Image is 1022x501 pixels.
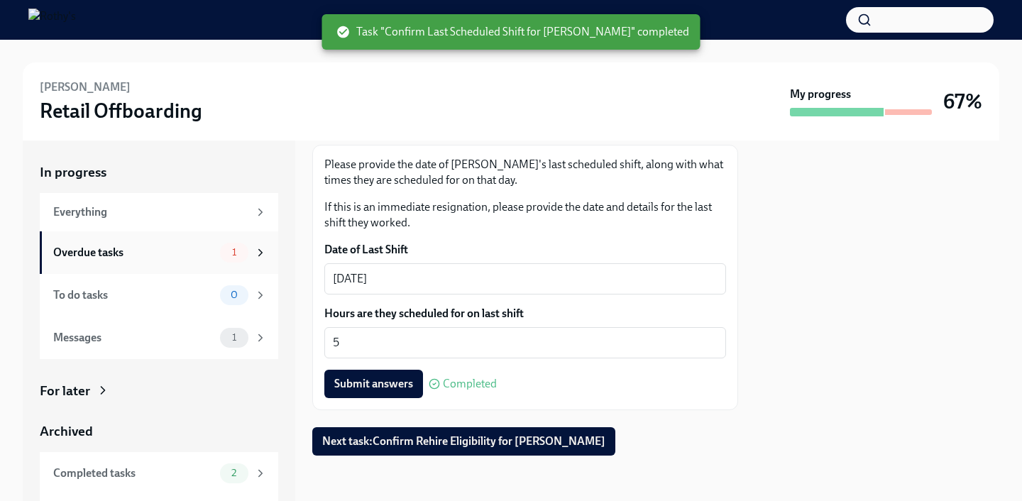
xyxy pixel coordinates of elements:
div: Messages [53,330,214,346]
div: Overdue tasks [53,245,214,260]
span: Task "Confirm Last Scheduled Shift for [PERSON_NAME]" completed [336,24,689,40]
a: To do tasks0 [40,274,278,316]
span: Next task : Confirm Rehire Eligibility for [PERSON_NAME] [322,434,605,448]
label: Hours are they scheduled for on last shift [324,306,726,321]
div: Completed tasks [53,466,214,481]
div: To do tasks [53,287,214,303]
button: Next task:Confirm Rehire Eligibility for [PERSON_NAME] [312,427,615,456]
p: Please provide the date of [PERSON_NAME]'s last scheduled shift, along with what times they are s... [324,157,726,188]
h3: Retail Offboarding [40,98,202,123]
span: 0 [222,290,246,300]
span: 1 [224,247,245,258]
span: Submit answers [334,377,413,391]
a: Archived [40,422,278,441]
h6: [PERSON_NAME] [40,79,131,95]
strong: My progress [790,87,851,102]
button: Submit answers [324,370,423,398]
textarea: [DATE] [333,270,718,287]
a: In progress [40,163,278,182]
span: 2 [223,468,245,478]
span: 1 [224,332,245,343]
span: Completed [443,378,497,390]
img: Rothy's [28,9,76,31]
textarea: 5 [333,334,718,351]
div: Everything [53,204,248,220]
a: Overdue tasks1 [40,231,278,274]
a: Everything [40,193,278,231]
label: Date of Last Shift [324,242,726,258]
p: If this is an immediate resignation, please provide the date and details for the last shift they ... [324,199,726,231]
h3: 67% [943,89,982,114]
a: Completed tasks2 [40,452,278,495]
a: For later [40,382,278,400]
a: Messages1 [40,316,278,359]
div: For later [40,382,90,400]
